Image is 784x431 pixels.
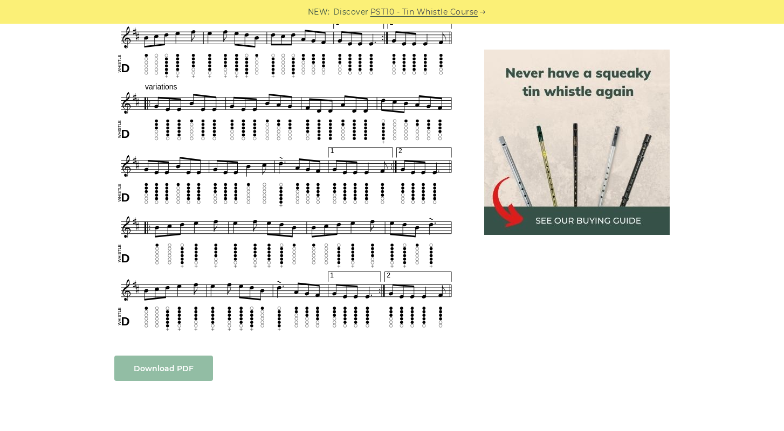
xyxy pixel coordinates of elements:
a: Download PDF [114,356,213,381]
img: tin whistle buying guide [484,50,670,235]
span: Discover [333,6,369,18]
span: NEW: [308,6,330,18]
a: PST10 - Tin Whistle Course [370,6,478,18]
